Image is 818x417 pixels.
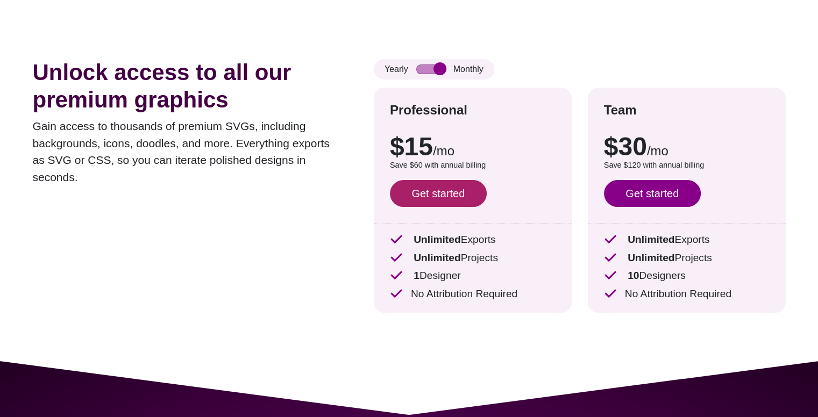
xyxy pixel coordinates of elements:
[604,232,770,248] p: Exports
[390,103,467,117] strong: Professional
[604,103,637,117] strong: Team
[414,252,460,263] strong: Unlimited
[390,160,556,171] p: Save $60 with annual billing
[390,286,556,302] p: No Attribution Required
[33,59,342,113] h1: Unlock access to all our premium graphics
[628,234,674,245] strong: Unlimited
[604,286,770,302] p: No Attribution Required
[414,234,460,245] strong: Unlimited
[390,250,556,266] p: Projects
[628,270,639,281] strong: 10
[433,143,454,158] span: /mo
[604,180,701,207] a: Get started
[604,250,770,266] p: Projects
[604,160,770,171] p: Save $120 with annual billing
[604,268,770,284] p: Designers
[390,134,556,160] p: $15
[390,268,556,284] p: Designer
[414,270,419,281] strong: 1
[390,180,487,207] a: Get started
[390,232,556,248] p: Exports
[604,134,770,160] p: $30
[33,118,342,185] p: Gain access to thousands of premium SVGs, including backgrounds, icons, doodles, and more. Everyt...
[647,143,668,158] span: /mo
[374,59,494,80] div: Yearly Monthly
[628,252,674,263] strong: Unlimited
